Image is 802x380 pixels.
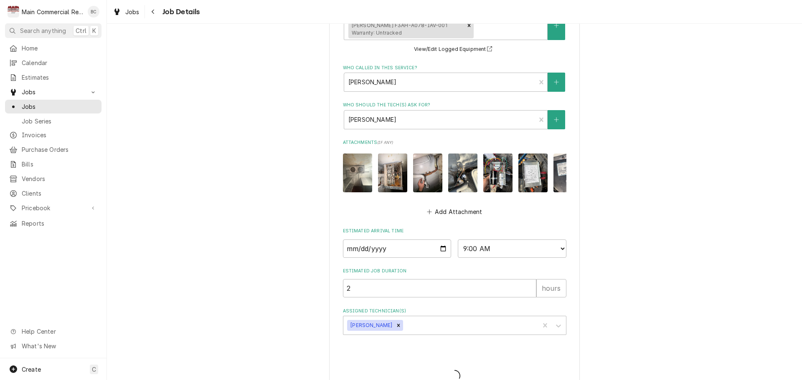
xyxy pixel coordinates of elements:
[343,65,566,92] div: Who called in this service?
[22,73,97,82] span: Estimates
[5,100,102,113] a: Jobs
[76,26,86,35] span: Ctrl
[5,143,102,156] a: Purchase Orders
[343,139,566,146] label: Attachments
[22,219,97,228] span: Reports
[5,339,102,353] a: Go to What's New
[22,145,97,154] span: Purchase Orders
[92,26,96,35] span: K
[413,44,496,55] button: View/Edit Logged Equipment
[343,154,372,192] img: QWgNNcoxRWwlcldHhTlv
[347,320,394,331] div: [PERSON_NAME]
[5,23,102,38] button: Search anythingCtrlK
[22,160,97,169] span: Bills
[88,6,99,18] div: BC
[22,204,85,212] span: Pricebook
[5,41,102,55] a: Home
[548,73,565,92] button: Create New Contact
[448,154,477,192] img: NGbgsGtyTliv80NqlMUT
[22,342,96,350] span: What's New
[5,157,102,171] a: Bills
[458,239,566,258] select: Time Select
[22,44,97,53] span: Home
[378,154,407,192] img: Loqc2OjRTOANzyM0erxQ
[377,140,393,145] span: ( if any )
[147,5,160,18] button: Navigate back
[554,79,559,85] svg: Create New Contact
[22,102,97,111] span: Jobs
[343,268,566,274] label: Estimated Job Duration
[536,279,566,297] div: hours
[22,88,85,96] span: Jobs
[5,56,102,70] a: Calendar
[343,308,566,335] div: Assigned Technician(s)
[548,110,565,129] button: Create New Contact
[22,8,83,16] div: Main Commercial Refrigeration Service
[343,102,566,108] label: Who should the tech(s) ask for?
[5,325,102,338] a: Go to Help Center
[413,154,442,192] img: qljb1IpFQdiKwLbCnojh
[22,189,97,198] span: Clients
[343,139,566,217] div: Attachments
[22,327,96,336] span: Help Center
[5,216,102,230] a: Reports
[22,131,97,139] span: Invoices
[425,206,484,218] button: Add Attachment
[22,117,97,126] span: Job Series
[343,3,566,54] div: Equipment
[109,5,143,19] a: Jobs
[22,174,97,183] span: Vendors
[88,6,99,18] div: Bookkeeper Main Commercial's Avatar
[22,58,97,67] span: Calendar
[554,23,559,28] svg: Create New Equipment
[5,128,102,142] a: Invoices
[5,186,102,200] a: Clients
[5,70,102,84] a: Estimates
[518,154,548,192] img: LSFjSJxdRGmH6nvhfyKp
[343,268,566,297] div: Estimated Job Duration
[5,85,102,99] a: Go to Jobs
[548,10,565,40] button: Create New Equipment
[92,365,96,374] span: C
[343,239,452,258] input: Date
[343,228,566,234] label: Estimated Arrival Time
[554,117,559,123] svg: Create New Contact
[20,26,66,35] span: Search anything
[5,114,102,128] a: Job Series
[343,308,566,315] label: Assigned Technician(s)
[553,154,583,192] img: mHXk3pTHTumBAwUHpCwJ
[343,228,566,257] div: Estimated Arrival Time
[343,102,566,129] div: Who should the tech(s) ask for?
[22,366,41,373] span: Create
[394,320,403,331] div: Remove Dylan Crawford
[125,8,140,16] span: Jobs
[8,6,19,18] div: Main Commercial Refrigeration Service's Avatar
[483,154,513,192] img: u1kYIRxQRHurH772A4S1
[160,6,200,18] span: Job Details
[464,13,474,38] div: Remove [object Object]
[343,65,566,71] label: Who called in this service?
[352,22,447,36] span: [PERSON_NAME] F3AH-A078-IAV-001 Warranty: Untracked
[8,6,19,18] div: M
[5,172,102,186] a: Vendors
[5,201,102,215] a: Go to Pricebook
